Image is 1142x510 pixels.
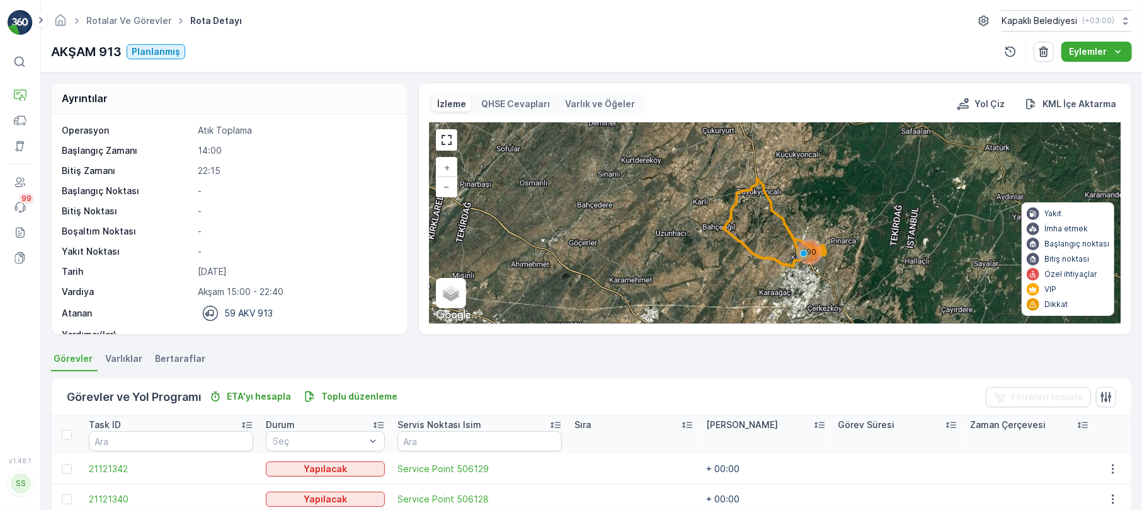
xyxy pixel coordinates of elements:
[62,328,193,341] p: Yardımcı(lar)
[8,467,33,500] button: SS
[1061,42,1132,62] button: Eylemler
[266,419,295,431] p: Durum
[86,15,171,26] a: Rotalar ve Görevler
[62,91,108,106] p: Ayrıntılar
[62,165,193,177] p: Bitiş Zamanı
[51,42,122,61] p: AKŞAM 913
[266,461,385,477] button: Yapılacak
[397,493,562,506] a: Service Point 506128
[437,177,456,196] a: Uzaklaştır
[54,18,67,29] a: Ana Sayfa
[481,98,551,110] p: QHSE Cevapları
[198,124,394,137] p: Atık Toplama
[204,389,296,404] button: ETA'yı hesapla
[198,328,394,341] p: -
[433,307,474,323] img: Google
[188,14,244,27] span: Rota Detayı
[62,307,92,320] p: Atanan
[1044,299,1068,310] p: Dikkat
[1044,254,1089,264] p: Bitiş noktası
[437,279,465,307] a: Layers
[198,286,394,298] p: Akşam 15:00 - 22:40
[132,45,180,58] p: Planlanmış
[89,463,253,475] a: 21121342
[1044,284,1056,294] p: VIP
[433,307,474,323] a: Bu bölgeyi Google Haritalar'da açın (yeni pencerede açılır)
[566,98,636,110] p: Varlık ve Öğeler
[321,390,397,403] p: Toplu düzenleme
[1044,224,1088,234] p: İmha etmek
[224,307,273,320] p: 59 AKV 913
[952,96,1010,112] button: Yol Çiz
[67,388,202,406] p: Görevler ve Yol Programı
[198,225,394,238] p: -
[62,144,193,157] p: Başlangıç Zamanı
[62,205,193,217] p: Bitiş Noktası
[1002,10,1132,32] button: Kapaklı Belediyesi(+03:00)
[198,205,394,217] p: -
[437,130,456,149] a: View Fullscreen
[304,493,347,506] p: Yapılacak
[273,435,365,448] p: Seç
[1044,209,1061,219] p: Yakıt
[1011,391,1083,403] p: Filtreleri temizle
[8,457,33,465] span: v 1.48.1
[89,493,253,506] a: 21121340
[797,240,822,265] div: 290
[437,158,456,177] a: Yakınlaştır
[304,463,347,475] p: Yapılacak
[198,144,394,157] p: 14:00
[62,124,193,137] p: Operasyon
[397,431,562,451] input: Ara
[62,245,193,258] p: Yakıt Noktası
[443,181,450,192] span: −
[89,431,253,451] input: Ara
[397,419,481,431] p: Servis Noktası Isim
[198,165,394,177] p: 22:15
[62,265,193,278] p: Tarih
[227,390,291,403] p: ETA'yı hesapla
[299,389,403,404] button: Toplu düzenleme
[1044,269,1097,279] p: Özel ihtiyaçlar
[397,463,562,475] a: Service Point 506129
[1044,239,1109,249] p: Başlangıç noktası
[155,352,205,365] span: Bertaraflar
[838,419,895,431] p: Görev Süresi
[127,44,185,59] button: Planlanmış
[1069,45,1107,58] p: Eylemler
[62,286,193,298] p: Vardiya
[700,454,831,484] td: + 00:00
[62,225,193,238] p: Boşaltım Noktası
[1002,14,1077,27] p: Kapaklı Belediyesi
[802,247,816,257] span: 290
[62,464,72,474] div: Toggle Row Selected
[1020,96,1121,112] button: KML İçe Aktarma
[974,98,1005,110] p: Yol Çiz
[8,195,33,220] a: 99
[444,162,450,173] span: +
[970,419,1046,431] p: Zaman Çerçevesi
[1042,98,1116,110] p: KML İçe Aktarma
[105,352,142,365] span: Varlıklar
[62,494,72,504] div: Toggle Row Selected
[986,387,1091,407] button: Filtreleri temizle
[21,194,31,204] p: 99
[198,245,394,258] p: -
[198,185,394,197] p: -
[198,265,394,278] p: [DATE]
[8,10,33,35] img: logo
[706,419,778,431] p: [PERSON_NAME]
[54,352,93,365] span: Görevler
[62,185,193,197] p: Başlangıç Noktası
[11,473,31,494] div: SS
[1082,16,1114,26] p: ( +03:00 )
[266,492,385,507] button: Yapılacak
[574,419,591,431] p: Sıra
[89,419,121,431] p: Task ID
[437,98,466,110] p: İzleme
